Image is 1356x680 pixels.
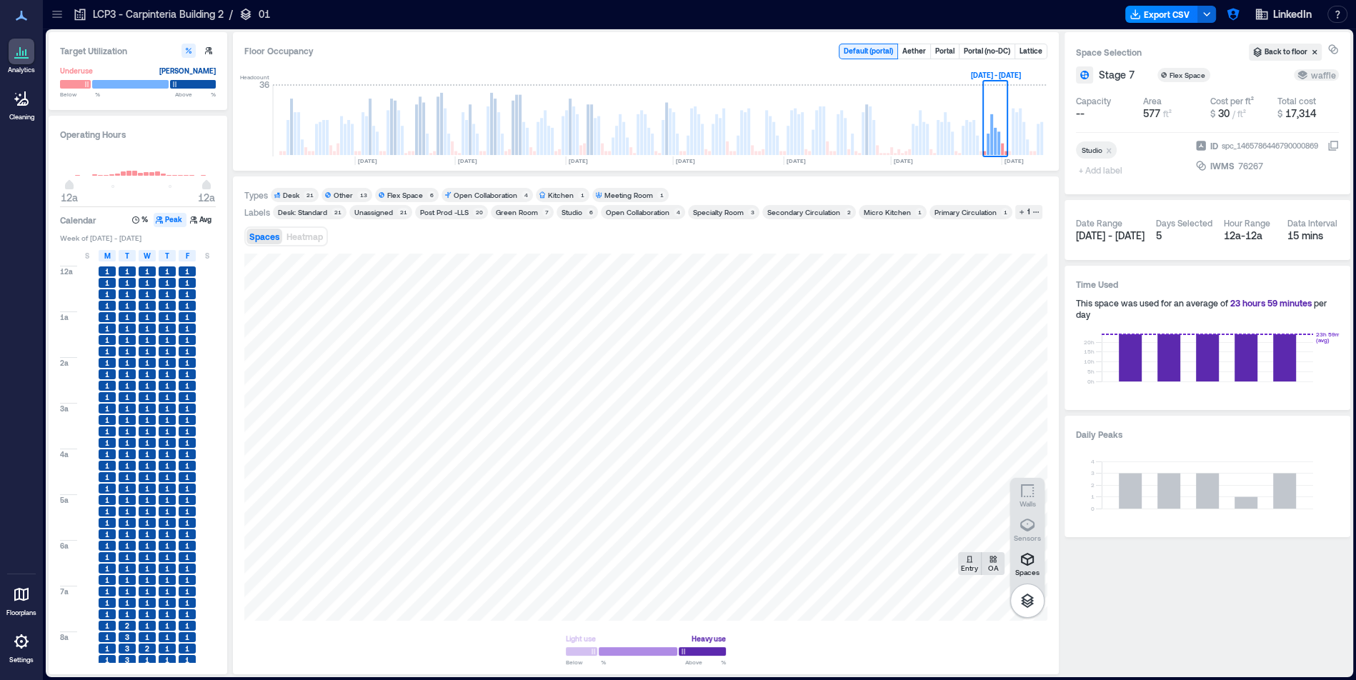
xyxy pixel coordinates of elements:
[145,324,149,334] span: 1
[105,346,109,356] span: 1
[898,44,930,59] button: Aether
[165,392,169,402] span: 1
[144,250,151,261] span: W
[125,278,129,288] span: 1
[165,312,169,322] span: 1
[165,495,169,505] span: 1
[125,575,129,585] span: 1
[748,208,757,216] div: 3
[198,191,215,204] span: 12a
[105,426,109,436] span: 1
[1010,546,1045,581] button: Spaces
[145,586,149,596] span: 1
[1230,298,1312,308] span: 23 hours 59 minutes
[693,207,744,217] div: Specialty Room
[130,213,152,227] button: %
[125,586,129,596] span: 1
[864,207,911,217] div: Micro Kitchen
[60,404,69,414] span: 3a
[304,191,316,199] div: 21
[1001,208,1009,216] div: 1
[1090,481,1094,489] tspan: 2
[185,438,189,448] span: 1
[105,484,109,494] span: 1
[185,586,189,596] span: 1
[165,438,169,448] span: 1
[278,207,327,217] div: Desk: Standard
[185,301,189,311] span: 1
[988,564,999,572] p: OA
[604,190,653,200] div: Meeting Room
[542,208,551,216] div: 7
[427,191,436,199] div: 6
[145,575,149,585] span: 1
[894,157,913,164] text: [DATE]
[105,564,109,574] span: 1
[4,81,39,126] a: Cleaning
[4,624,39,669] a: Settings
[105,449,109,459] span: 1
[839,44,897,59] button: Default (portal)
[1232,109,1246,119] span: / ft²
[1090,458,1094,465] tspan: 4
[159,64,216,78] div: [PERSON_NAME]
[125,324,129,334] span: 1
[185,426,189,436] span: 1
[1237,159,1265,173] div: 76267
[1210,139,1218,153] span: ID
[145,552,149,562] span: 1
[165,324,169,334] span: 1
[1083,358,1094,365] tspan: 10h
[185,369,189,379] span: 1
[9,656,34,664] p: Settings
[165,552,169,562] span: 1
[284,229,326,244] button: Heatmap
[61,191,78,204] span: 12a
[1076,217,1122,229] div: Date Range
[165,369,169,379] span: 1
[105,278,109,288] span: 1
[145,495,149,505] span: 1
[105,438,109,448] span: 1
[105,324,109,334] span: 1
[145,518,149,528] span: 1
[1218,107,1230,119] span: 30
[185,449,189,459] span: 1
[1076,229,1145,241] span: [DATE] - [DATE]
[145,381,149,391] span: 1
[125,495,129,505] span: 1
[185,495,189,505] span: 1
[496,207,538,217] div: Green Room
[1010,478,1045,512] button: Walls
[185,484,189,494] span: 1
[105,404,109,414] span: 1
[145,312,149,322] span: 1
[185,518,189,528] span: 1
[125,541,129,551] span: 1
[1014,534,1041,542] p: Sensors
[125,506,129,516] span: 1
[354,207,393,217] div: Unassigned
[60,266,73,276] span: 12a
[104,250,111,261] span: M
[1015,44,1047,59] button: Lattice
[1090,493,1094,500] tspan: 1
[165,575,169,585] span: 1
[548,190,574,200] div: Kitchen
[959,44,1014,59] button: Portal (no-DC)
[125,250,129,261] span: T
[1082,145,1102,155] div: Studio
[185,461,189,471] span: 1
[125,301,129,311] span: 1
[1210,95,1254,106] div: Cost per ft²
[4,34,39,79] a: Analytics
[522,191,530,199] div: 4
[165,278,169,288] span: 1
[1087,368,1094,375] tspan: 5h
[125,438,129,448] span: 1
[1020,499,1036,508] p: Walls
[105,598,109,608] span: 1
[125,518,129,528] span: 1
[165,404,169,414] span: 1
[185,404,189,414] span: 1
